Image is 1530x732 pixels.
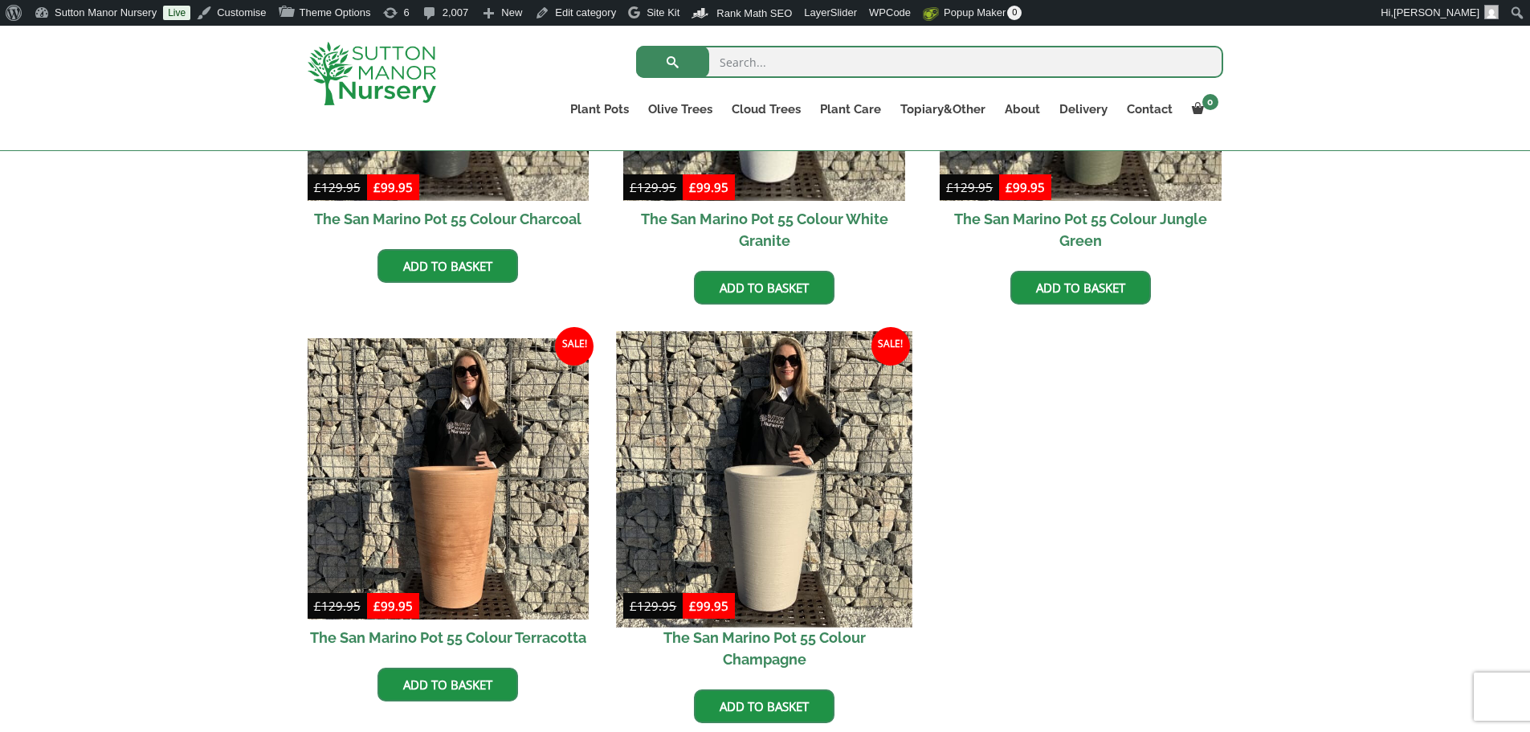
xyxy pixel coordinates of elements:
span: £ [314,179,321,195]
bdi: 99.95 [373,179,413,195]
a: Topiary&Other [891,98,995,121]
span: £ [373,598,381,614]
span: 0 [1202,94,1218,110]
h2: The San Marino Pot 55 Colour Jungle Green [940,201,1222,259]
span: [PERSON_NAME] [1393,6,1479,18]
span: Sale! [555,327,594,366]
img: logo [308,42,436,105]
a: Add to basket: “The San Marino Pot 55 Colour White Granite” [694,271,834,305]
bdi: 129.95 [630,179,676,195]
a: Add to basket: “The San Marino Pot 55 Colour Champagne” [694,689,834,723]
span: £ [946,179,953,195]
a: Plant Care [810,98,891,121]
span: £ [689,598,696,614]
h2: The San Marino Pot 55 Colour White Granite [623,201,905,259]
bdi: 99.95 [689,179,728,195]
bdi: 99.95 [689,598,728,614]
bdi: 99.95 [373,598,413,614]
span: Site Kit [647,6,679,18]
a: Sale! The San Marino Pot 55 Colour Champagne [623,338,905,678]
img: The San Marino Pot 55 Colour Champagne [617,331,912,627]
a: Olive Trees [639,98,722,121]
h2: The San Marino Pot 55 Colour Champagne [623,620,905,677]
a: Delivery [1050,98,1117,121]
span: £ [373,179,381,195]
span: £ [689,179,696,195]
h2: The San Marino Pot 55 Colour Terracotta [308,620,590,656]
bdi: 129.95 [314,598,361,614]
a: Contact [1117,98,1182,121]
span: Rank Math SEO [716,7,792,19]
img: The San Marino Pot 55 Colour Terracotta [308,338,590,620]
bdi: 129.95 [946,179,993,195]
span: £ [630,598,637,614]
input: Search... [636,46,1223,78]
a: Live [163,6,190,20]
a: Sale! The San Marino Pot 55 Colour Terracotta [308,338,590,656]
a: Add to basket: “The San Marino Pot 55 Colour Charcoal” [377,249,518,283]
a: Cloud Trees [722,98,810,121]
span: Sale! [871,327,910,366]
a: Plant Pots [561,98,639,121]
a: About [995,98,1050,121]
span: £ [1006,179,1013,195]
bdi: 129.95 [630,598,676,614]
a: Add to basket: “The San Marino Pot 55 Colour Jungle Green” [1010,271,1151,305]
a: 0 [1182,98,1223,121]
span: 0 [1007,6,1022,20]
span: £ [314,598,321,614]
bdi: 129.95 [314,179,361,195]
h2: The San Marino Pot 55 Colour Charcoal [308,201,590,237]
bdi: 99.95 [1006,179,1045,195]
span: £ [630,179,637,195]
a: Add to basket: “The San Marino Pot 55 Colour Terracotta” [377,668,518,701]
